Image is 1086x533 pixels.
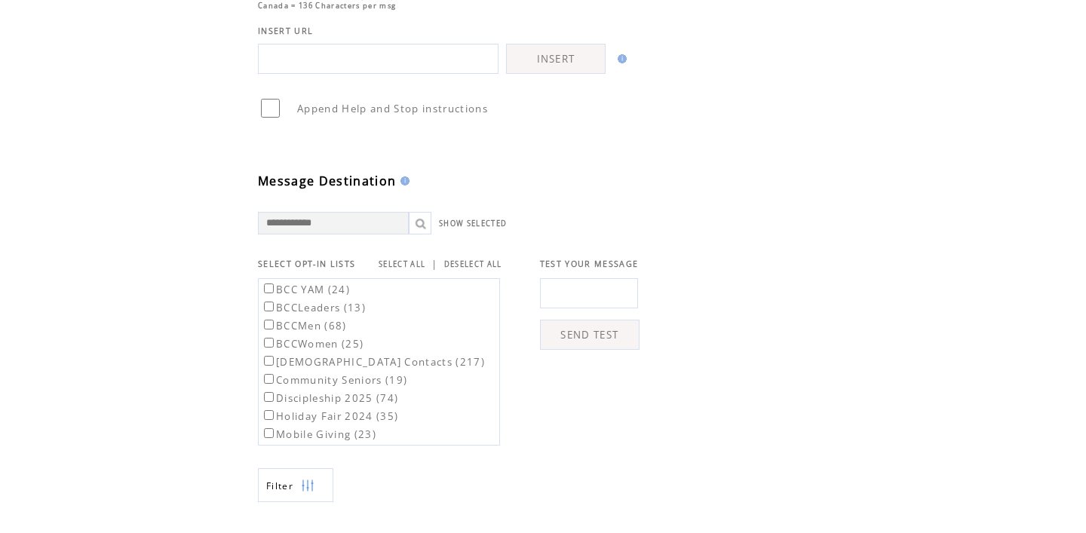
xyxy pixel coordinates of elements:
[261,409,398,423] label: Holiday Fair 2024 (35)
[301,469,314,503] img: filters.png
[264,356,274,366] input: [DEMOGRAPHIC_DATA] Contacts (217)
[264,410,274,420] input: Holiday Fair 2024 (35)
[261,373,407,387] label: Community Seniors (19)
[264,283,274,293] input: BCC YAM (24)
[540,259,639,269] span: TEST YOUR MESSAGE
[379,259,425,269] a: SELECT ALL
[261,427,376,441] label: Mobile Giving (23)
[261,301,366,314] label: BCCLeaders (13)
[258,173,396,189] span: Message Destination
[431,257,437,271] span: |
[261,337,364,351] label: BCCWomen (25)
[264,320,274,329] input: BCCMen (68)
[258,468,333,502] a: Filter
[396,176,410,185] img: help.gif
[266,479,293,492] span: Show filters
[258,259,355,269] span: SELECT OPT-IN LISTS
[264,374,274,384] input: Community Seniors (19)
[506,44,606,74] a: INSERT
[258,1,396,11] span: Canada = 136 Characters per msg
[261,319,347,332] label: BCCMen (68)
[261,355,485,369] label: [DEMOGRAPHIC_DATA] Contacts (217)
[264,428,274,438] input: Mobile Giving (23)
[540,320,640,350] a: SEND TEST
[444,259,502,269] a: DESELECT ALL
[261,391,398,405] label: Discipleship 2025 (74)
[439,219,507,228] a: SHOW SELECTED
[264,392,274,402] input: Discipleship 2025 (74)
[261,283,350,296] label: BCC YAM (24)
[264,338,274,348] input: BCCWomen (25)
[258,26,313,36] span: INSERT URL
[297,102,488,115] span: Append Help and Stop instructions
[264,302,274,311] input: BCCLeaders (13)
[613,54,627,63] img: help.gif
